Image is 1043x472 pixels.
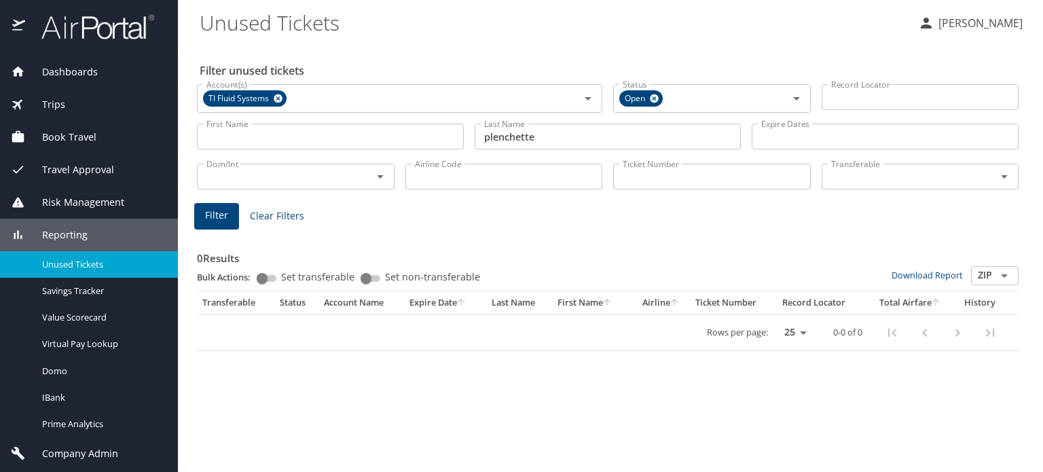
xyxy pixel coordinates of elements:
[787,89,806,108] button: Open
[250,208,304,225] span: Clear Filters
[42,365,162,378] span: Domo
[202,297,269,309] div: Transferable
[25,228,88,242] span: Reporting
[25,130,96,145] span: Book Travel
[42,391,162,404] span: IBank
[25,65,98,79] span: Dashboards
[934,15,1023,31] p: [PERSON_NAME]
[371,167,390,186] button: Open
[25,446,118,461] span: Company Admin
[197,242,1019,266] h3: 0 Results
[42,311,162,324] span: Value Scorecard
[457,299,466,308] button: sort
[25,162,114,177] span: Travel Approval
[25,195,124,210] span: Risk Management
[833,328,862,337] p: 0-0 of 0
[318,291,404,314] th: Account Name
[200,60,1021,81] h2: Filter unused tickets
[203,92,277,106] span: TI Fluid Systems
[777,291,866,314] th: Record Locator
[244,204,310,229] button: Clear Filters
[205,207,228,224] span: Filter
[670,299,680,308] button: sort
[486,291,552,314] th: Last Name
[866,291,954,314] th: Total Airfare
[42,338,162,350] span: Virtual Pay Lookup
[26,14,154,40] img: airportal-logo.png
[773,323,811,343] select: rows per page
[203,90,287,107] div: TI Fluid Systems
[707,328,768,337] p: Rows per page:
[603,299,612,308] button: sort
[552,291,632,314] th: First Name
[281,272,354,282] span: Set transferable
[194,203,239,230] button: Filter
[619,90,663,107] div: Open
[200,1,907,43] h1: Unused Tickets
[42,418,162,431] span: Prime Analytics
[632,291,690,314] th: Airline
[690,291,777,314] th: Ticket Number
[197,271,261,283] p: Bulk Actions:
[579,89,598,108] button: Open
[913,11,1028,35] button: [PERSON_NAME]
[197,291,1019,351] table: custom pagination table
[12,14,26,40] img: icon-airportal.png
[619,92,653,106] span: Open
[274,291,318,314] th: Status
[892,269,963,281] a: Download Report
[404,291,486,314] th: Expire Date
[995,167,1014,186] button: Open
[932,299,941,308] button: sort
[25,97,65,112] span: Trips
[42,258,162,271] span: Unused Tickets
[42,285,162,297] span: Savings Tracker
[995,266,1014,285] button: Open
[385,272,480,282] span: Set non-transferable
[955,291,1006,314] th: History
